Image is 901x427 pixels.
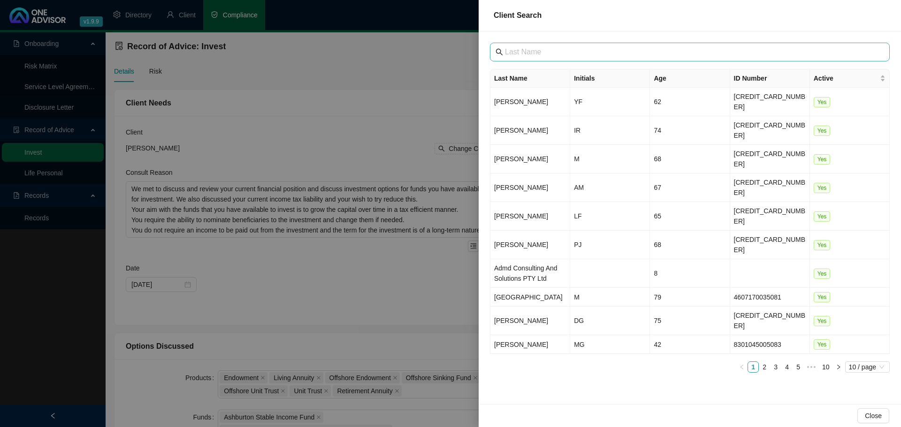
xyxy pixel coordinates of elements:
[782,362,792,372] a: 4
[490,335,570,354] td: [PERSON_NAME]
[490,145,570,173] td: [PERSON_NAME]
[814,126,831,136] span: Yes
[833,361,844,373] button: right
[490,202,570,231] td: [PERSON_NAME]
[739,364,745,370] span: left
[570,69,650,88] th: Initials
[570,335,650,354] td: MG
[570,288,650,307] td: M
[759,362,770,372] a: 2
[654,317,661,324] span: 75
[730,288,810,307] td: 4607170035081
[849,362,886,372] span: 10 / page
[730,69,810,88] th: ID Number
[654,293,661,301] span: 79
[730,145,810,173] td: [CREDIT_CARD_NUMBER]
[570,116,650,145] td: IR
[505,46,877,58] input: Last Name
[730,202,810,231] td: [CREDIT_CARD_NUMBER]
[730,335,810,354] td: 8301045005083
[819,362,832,372] a: 10
[654,184,661,191] span: 67
[570,231,650,259] td: PJ
[814,240,831,250] span: Yes
[654,212,661,220] span: 65
[570,307,650,335] td: DG
[736,361,748,373] li: Previous Page
[814,97,831,107] span: Yes
[490,173,570,202] td: [PERSON_NAME]
[570,88,650,116] td: YF
[836,364,841,370] span: right
[654,155,661,163] span: 68
[833,361,844,373] li: Next Page
[654,270,657,277] span: 8
[748,362,758,372] a: 1
[490,88,570,116] td: [PERSON_NAME]
[730,231,810,259] td: [CREDIT_CARD_NUMBER]
[736,361,748,373] button: left
[490,231,570,259] td: [PERSON_NAME]
[814,339,831,350] span: Yes
[496,48,503,56] span: search
[654,127,661,134] span: 74
[490,116,570,145] td: [PERSON_NAME]
[570,173,650,202] td: AM
[814,211,831,222] span: Yes
[814,292,831,302] span: Yes
[814,154,831,165] span: Yes
[810,69,890,88] th: Active
[494,11,542,19] span: Client Search
[793,362,803,372] a: 5
[730,173,810,202] td: [CREDIT_CARD_NUMBER]
[654,241,661,248] span: 68
[793,361,804,373] li: 5
[759,361,770,373] li: 2
[730,116,810,145] td: [CREDIT_CARD_NUMBER]
[804,361,819,373] li: Next 5 Pages
[804,361,819,373] span: •••
[490,259,570,288] td: Admd Consulting And Solutions PTY Ltd
[730,88,810,116] td: [CREDIT_CARD_NUMBER]
[814,73,878,83] span: Active
[570,202,650,231] td: LF
[814,269,831,279] span: Yes
[490,288,570,307] td: [GEOGRAPHIC_DATA]
[730,307,810,335] td: [CREDIT_CARD_NUMBER]
[654,98,661,105] span: 62
[857,408,889,423] button: Close
[781,361,793,373] li: 4
[570,145,650,173] td: M
[814,183,831,193] span: Yes
[770,361,781,373] li: 3
[771,362,781,372] a: 3
[650,69,730,88] th: Age
[865,411,882,421] span: Close
[654,341,661,348] span: 42
[819,361,833,373] li: 10
[748,361,759,373] li: 1
[490,307,570,335] td: [PERSON_NAME]
[845,361,890,373] div: Page Size
[490,69,570,88] th: Last Name
[814,316,831,326] span: Yes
